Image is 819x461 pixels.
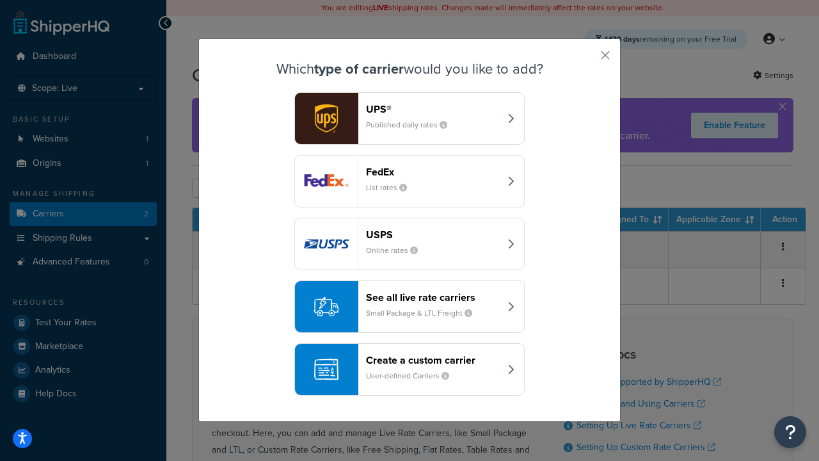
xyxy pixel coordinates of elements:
header: UPS® [366,103,500,115]
button: Open Resource Center [774,416,806,448]
small: Small Package & LTL Freight [366,307,482,319]
button: See all live rate carriersSmall Package & LTL Freight [294,280,525,333]
img: fedEx logo [295,156,358,207]
strong: type of carrier [314,58,404,79]
header: Create a custom carrier [366,354,500,366]
header: See all live rate carriers [366,291,500,303]
button: Create a custom carrierUser-defined Carriers [294,343,525,396]
header: USPS [366,229,500,241]
small: User-defined Carriers [366,370,459,382]
button: ups logoUPS®Published daily rates [294,92,525,145]
small: Published daily rates [366,119,457,131]
button: usps logoUSPSOnline rates [294,218,525,270]
h3: Which would you like to add? [231,61,588,77]
img: ups logo [295,93,358,144]
img: icon-carrier-custom-c93b8a24.svg [314,357,338,382]
header: FedEx [366,166,500,178]
small: Online rates [366,245,428,256]
button: fedEx logoFedExList rates [294,155,525,207]
img: icon-carrier-liverate-becf4550.svg [314,295,338,319]
small: List rates [366,182,417,193]
img: usps logo [295,218,358,270]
